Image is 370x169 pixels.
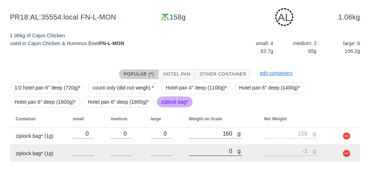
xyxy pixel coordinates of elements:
[16,116,36,121] span: Container
[313,129,317,138] div: g
[161,97,189,107] span: ziplock bag*
[260,70,293,76] a: edit containers
[238,146,242,156] div: g
[10,110,67,127] th: Container: Not sorted. Activate to sort ascending.
[163,72,190,77] span: Hotel Pan
[6,27,185,62] div: 1.06kg of Cajun Chicken used in Cajun Chicken & Hummus Bowl
[92,82,154,93] span: count only (did not weigh) *
[264,116,286,121] span: Net Weight
[123,72,154,77] span: Popular (*)
[313,146,317,156] div: g
[159,69,195,79] button: Hotel Pan
[258,110,334,127] th: Net Weight: Not sorted. Activate to sort ascending.
[189,116,222,121] span: Weight on Scale
[318,38,361,56] div: large: 6 106.2g
[151,116,161,121] span: large
[231,38,275,56] div: small: 4 63.7g
[195,69,251,79] button: Other Container
[67,110,105,127] th: small: Not sorted. Activate to sort ascending.
[239,82,300,93] span: Hotel pan 6" deep (1400g)*
[111,116,127,121] span: medium
[183,110,259,127] th: Weight on Scale: Not sorted. Activate to sort ascending.
[15,97,76,107] span: Hotel pan 6" deep (1600g)*
[145,110,183,127] th: large: Not sorted. Activate to sort ascending.
[105,110,145,127] th: medium: Not sorted. Activate to sort ascending.
[88,97,149,107] span: Hotel pan 6" deep (1800g)*
[119,69,159,79] button: Popular (*)
[200,72,247,77] span: Other Container
[10,145,67,162] td: ziplock bag* (1g)
[275,38,318,56] div: medium: 2 85g
[238,129,242,138] div: g
[15,82,80,93] span: 1/2 hotel pan 6" deep (720g)*
[99,40,124,46] strong: FN-L-MON
[10,127,67,145] td: ziplock bag* (1g)
[73,116,84,121] span: small
[275,8,293,26] div: AL
[166,82,227,93] span: Hotel pan 4" deep (1100g)*
[334,110,360,127] th: Not sorted. Activate to sort ascending.
[4,2,366,32] div: PR18:AL:35554:local FN-L-MON 158g 1.06kg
